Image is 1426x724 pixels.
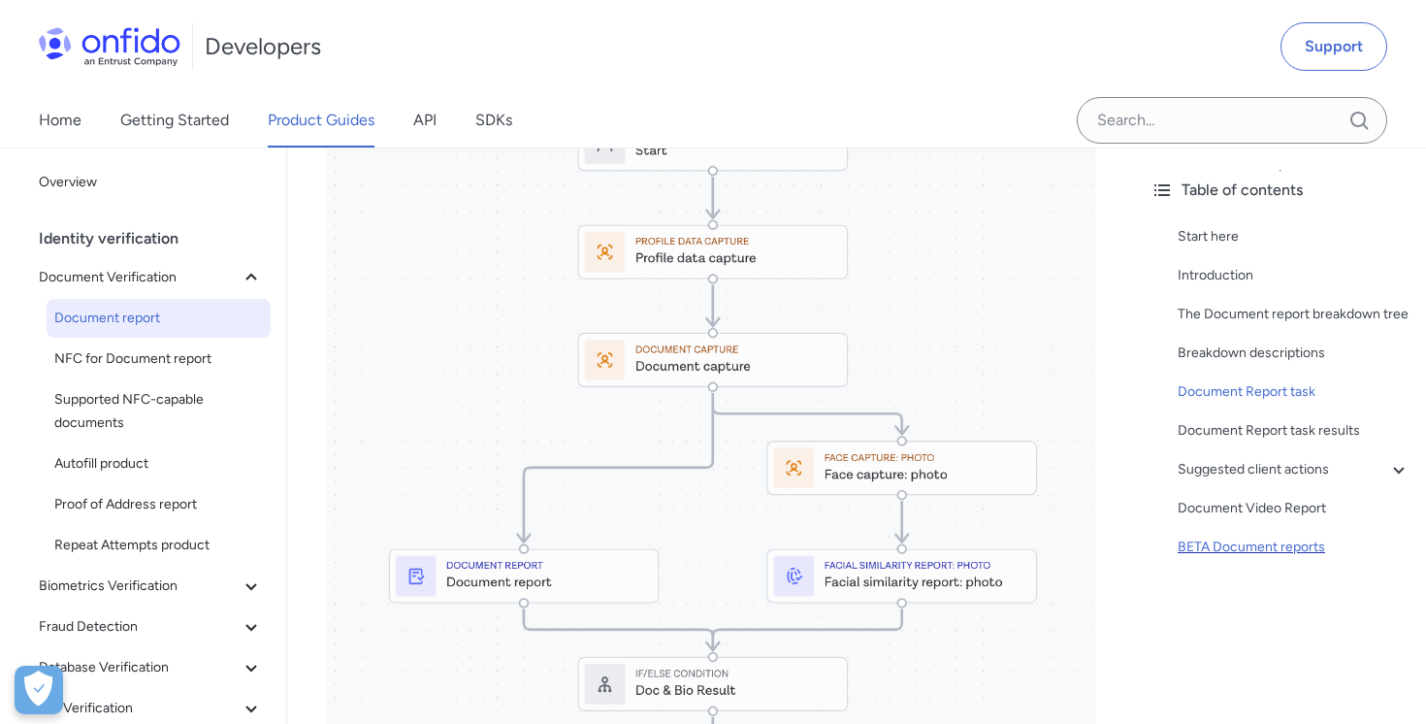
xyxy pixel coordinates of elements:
[413,93,437,148] a: API
[47,340,271,378] a: NFC for Document report
[475,93,512,148] a: SDKs
[1077,97,1387,144] input: Onfido search input field
[15,666,63,714] div: Cookie Preferences
[1178,419,1410,443] a: Document Report task results
[39,615,240,639] span: Fraud Detection
[1151,179,1410,202] div: Table of contents
[1178,497,1410,520] a: Document Video Report
[268,93,374,148] a: Product Guides
[39,575,240,598] span: Biometrics Verification
[54,452,263,476] span: Autofill product
[1178,380,1410,404] a: Document Report task
[15,666,63,714] button: Open Preferences
[47,485,271,524] a: Proof of Address report
[39,656,240,679] span: Database Verification
[31,608,271,646] button: Fraud Detection
[54,388,263,435] span: Supported NFC-capable documents
[39,27,180,66] img: Onfido Logo
[31,163,271,202] a: Overview
[1178,303,1410,326] a: The Document report breakdown tree
[47,380,271,443] a: Supported NFC-capable documents
[1280,22,1387,71] a: Support
[1178,264,1410,287] a: Introduction
[54,534,263,557] span: Repeat Attempts product
[1178,536,1410,559] a: BETA Document reports
[31,567,271,606] button: Biometrics Verification
[205,31,321,62] h1: Developers
[1178,225,1410,248] a: Start here
[54,347,263,371] span: NFC for Document report
[54,307,263,330] span: Document report
[47,444,271,483] a: Autofill product
[39,93,81,148] a: Home
[31,258,271,297] button: Document Verification
[39,697,240,720] span: eID Verification
[31,648,271,687] button: Database Verification
[120,93,229,148] a: Getting Started
[39,171,263,194] span: Overview
[47,299,271,338] a: Document report
[39,266,240,289] span: Document Verification
[47,526,271,565] a: Repeat Attempts product
[1178,342,1410,365] a: Breakdown descriptions
[1178,458,1410,481] a: Suggested client actions
[39,219,278,258] div: Identity verification
[54,493,263,516] span: Proof of Address report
